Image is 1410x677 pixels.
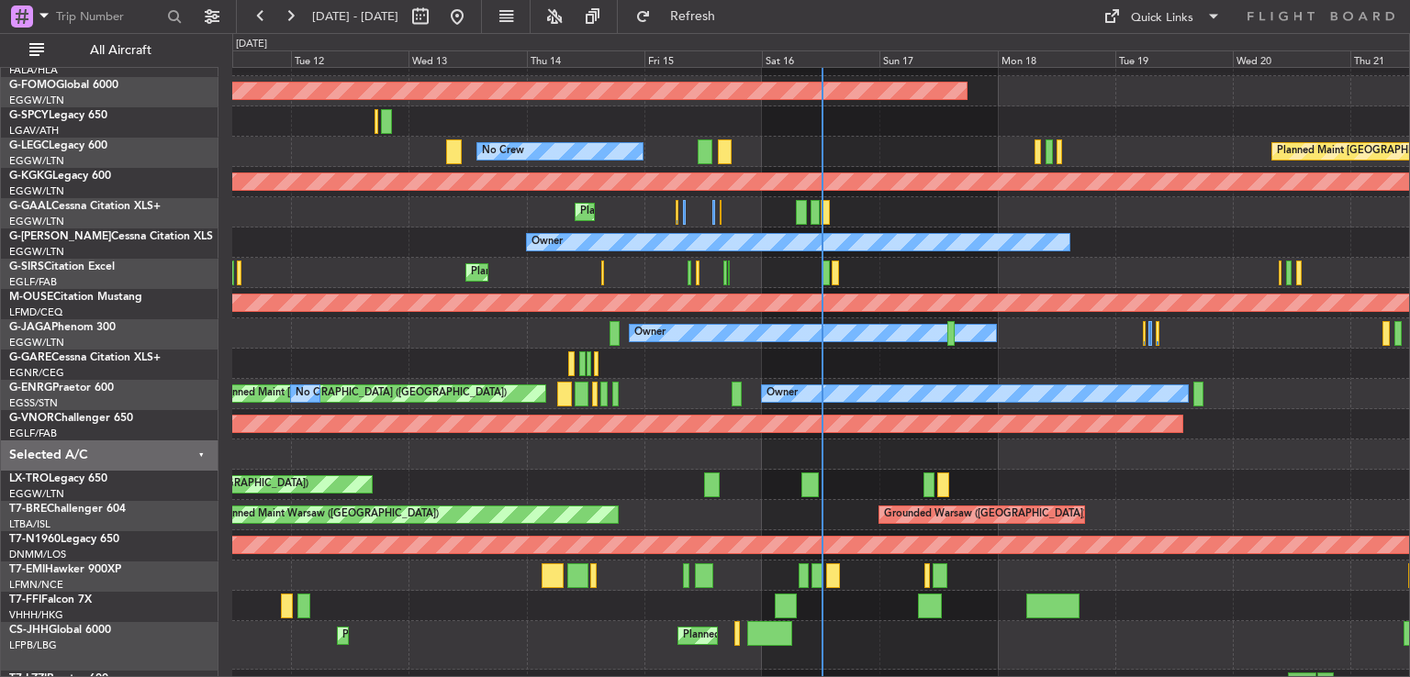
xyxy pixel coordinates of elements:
[9,487,64,501] a: EGGW/LTN
[9,594,92,605] a: T7-FFIFalcon 7X
[9,352,161,363] a: G-GARECessna Citation XLS+
[9,517,50,531] a: LTBA/ISL
[218,501,439,528] div: Planned Maint Warsaw ([GEOGRAPHIC_DATA])
[9,427,57,440] a: EGLF/FAB
[1094,2,1230,31] button: Quick Links
[9,383,114,394] a: G-ENRGPraetor 600
[236,37,267,52] div: [DATE]
[627,2,737,31] button: Refresh
[9,231,213,242] a: G-[PERSON_NAME]Cessna Citation XLS
[9,292,53,303] span: M-OUSE
[9,396,58,410] a: EGSS/STN
[20,36,199,65] button: All Aircraft
[9,261,44,272] span: G-SIRS
[9,638,57,652] a: LFPB/LBG
[291,50,408,67] div: Tue 12
[9,534,61,545] span: T7-N1960
[9,124,59,138] a: LGAV/ATH
[218,380,507,407] div: Planned Maint [GEOGRAPHIC_DATA] ([GEOGRAPHIC_DATA])
[9,275,57,289] a: EGLF/FAB
[56,3,162,30] input: Trip Number
[9,110,49,121] span: G-SPCY
[9,94,64,107] a: EGGW/LTN
[879,50,997,67] div: Sun 17
[998,50,1115,67] div: Mon 18
[173,50,291,67] div: Mon 11
[9,625,111,636] a: CS-JHHGlobal 6000
[9,231,111,242] span: G-[PERSON_NAME]
[9,564,121,575] a: T7-EMIHawker 900XP
[1233,50,1350,67] div: Wed 20
[9,352,51,363] span: G-GARE
[9,534,119,545] a: T7-N1960Legacy 650
[767,380,798,407] div: Owner
[9,548,66,561] a: DNMM/LOS
[9,305,62,319] a: LFMD/CEQ
[482,138,524,165] div: No Crew
[9,140,107,151] a: G-LEGCLegacy 600
[9,504,47,515] span: T7-BRE
[683,622,972,649] div: Planned Maint [GEOGRAPHIC_DATA] ([GEOGRAPHIC_DATA])
[1131,9,1193,28] div: Quick Links
[9,261,115,272] a: G-SIRSCitation Excel
[762,50,879,67] div: Sat 16
[527,50,644,67] div: Thu 14
[9,594,41,605] span: T7-FFI
[9,366,64,380] a: EGNR/CEG
[9,383,52,394] span: G-ENRG
[471,259,760,286] div: Planned Maint [GEOGRAPHIC_DATA] ([GEOGRAPHIC_DATA])
[644,50,762,67] div: Fri 15
[1115,50,1233,67] div: Tue 19
[9,413,133,424] a: G-VNORChallenger 650
[9,80,118,91] a: G-FOMOGlobal 6000
[9,322,51,333] span: G-JAGA
[9,578,63,592] a: LFMN/NCE
[9,336,64,350] a: EGGW/LTN
[9,473,107,484] a: LX-TROLegacy 650
[9,413,54,424] span: G-VNOR
[9,80,56,91] span: G-FOMO
[634,319,666,347] div: Owner
[342,622,632,649] div: Planned Maint [GEOGRAPHIC_DATA] ([GEOGRAPHIC_DATA])
[9,608,63,622] a: VHHH/HKG
[9,201,161,212] a: G-GAALCessna Citation XLS+
[9,154,64,168] a: EGGW/LTN
[9,564,45,575] span: T7-EMI
[312,8,398,25] span: [DATE] - [DATE]
[580,198,647,226] div: Planned Maint
[9,184,64,198] a: EGGW/LTN
[9,171,111,182] a: G-KGKGLegacy 600
[655,10,732,23] span: Refresh
[9,201,51,212] span: G-GAAL
[532,228,563,256] div: Owner
[48,44,194,57] span: All Aircraft
[9,171,52,182] span: G-KGKG
[9,63,58,77] a: FALA/HLA
[9,140,49,151] span: G-LEGC
[9,292,142,303] a: M-OUSECitation Mustang
[408,50,526,67] div: Wed 13
[296,380,338,407] div: No Crew
[9,245,64,259] a: EGGW/LTN
[884,501,1086,528] div: Grounded Warsaw ([GEOGRAPHIC_DATA])
[9,625,49,636] span: CS-JHH
[9,473,49,484] span: LX-TRO
[9,504,126,515] a: T7-BREChallenger 604
[9,215,64,228] a: EGGW/LTN
[9,322,116,333] a: G-JAGAPhenom 300
[9,110,107,121] a: G-SPCYLegacy 650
